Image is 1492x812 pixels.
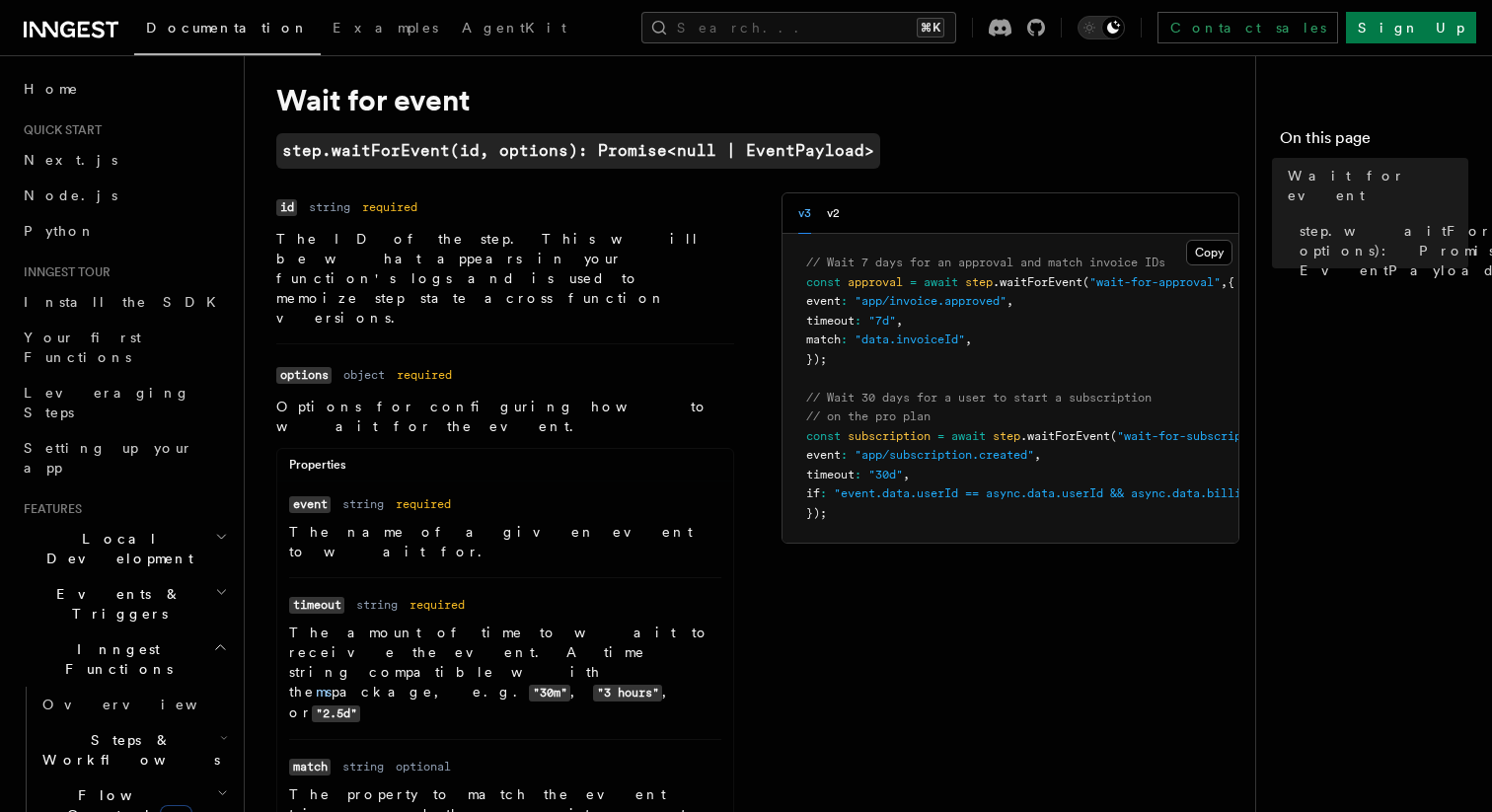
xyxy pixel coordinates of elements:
span: , [903,468,910,481]
a: Python [16,213,232,249]
span: // Wait 30 days for a user to start a subscription [806,391,1152,405]
span: approval [848,275,903,289]
span: // Wait 7 days for an approval and match invoice IDs [806,256,1165,269]
span: Examples [333,20,438,36]
dd: required [397,367,452,383]
code: id [276,199,297,216]
span: = [937,429,944,443]
button: Local Development [16,521,232,576]
span: await [924,275,958,289]
a: Overview [35,687,232,722]
span: Local Development [16,529,215,568]
a: Examples [321,6,450,53]
h4: On this page [1280,126,1468,158]
code: event [289,496,331,513]
dd: required [410,597,465,613]
code: options [276,367,332,384]
span: Inngest tour [16,264,111,280]
p: The name of a given event to wait for. [289,522,721,561]
button: Events & Triggers [16,576,232,631]
span: // on the pro plan [806,409,931,423]
a: Your first Functions [16,320,232,375]
span: Setting up your app [24,440,193,476]
span: "data.invoiceId" [855,332,965,346]
code: "2.5d" [312,705,360,722]
span: : [855,468,861,481]
span: , [1221,275,1228,289]
a: step.waitForEvent(id, options): Promise<null | EventPayload> [1292,213,1468,288]
a: Sign Up [1346,12,1476,43]
p: The ID of the step. This will be what appears in your function's logs and is used to memoize step... [276,229,734,328]
span: Your first Functions [24,330,141,365]
span: : [841,294,848,308]
span: { [1228,275,1234,289]
a: Contact sales [1157,12,1338,43]
code: timeout [289,597,344,614]
span: "app/subscription.created" [855,448,1034,462]
button: Inngest Functions [16,631,232,687]
span: ( [1082,275,1089,289]
dd: string [356,597,398,613]
span: , [896,314,903,328]
span: timeout [806,314,855,328]
span: Inngest Functions [16,639,213,679]
span: ( [1110,429,1117,443]
a: Home [16,71,232,107]
span: subscription [848,429,931,443]
code: step.waitForEvent(id, options): Promise<null | EventPayload> [276,133,880,169]
span: = [910,275,917,289]
dd: object [343,367,385,383]
span: const [806,275,841,289]
a: AgentKit [450,6,578,53]
span: "app/invoice.approved" [855,294,1007,308]
span: "wait-for-approval" [1089,275,1221,289]
p: Options for configuring how to wait for the event. [276,397,734,436]
span: , [965,332,972,346]
button: v3 [798,193,811,234]
span: Install the SDK [24,294,228,310]
span: : [841,332,848,346]
code: match [289,759,331,775]
button: Search...⌘K [641,12,956,43]
span: "7d" [868,314,896,328]
span: Home [24,79,79,99]
span: Next.js [24,152,117,168]
span: Features [16,501,82,517]
span: await [951,429,986,443]
a: Leveraging Steps [16,375,232,430]
dd: string [309,199,350,215]
span: }); [806,506,827,520]
dd: optional [396,759,451,775]
a: Wait for event [1280,158,1468,213]
span: : [841,448,848,462]
span: timeout [806,468,855,481]
span: Wait for event [1288,166,1468,205]
span: }); [806,352,827,366]
span: "wait-for-subscription" [1117,429,1276,443]
kbd: ⌘K [917,18,944,37]
span: AgentKit [462,20,566,36]
span: .waitForEvent [993,275,1082,289]
span: Documentation [146,20,309,36]
span: step [965,275,993,289]
a: Install the SDK [16,284,232,320]
span: , [1007,294,1013,308]
a: Setting up your app [16,430,232,485]
span: Events & Triggers [16,584,215,624]
dd: required [396,496,451,512]
span: event [806,294,841,308]
span: Node.js [24,187,117,203]
code: "30m" [529,685,570,701]
span: : [820,486,827,500]
span: event [806,448,841,462]
span: Python [24,223,96,239]
span: match [806,332,841,346]
span: "event.data.userId == async.data.userId && async.data.billing_plan == 'pro'" [834,486,1359,500]
span: : [855,314,861,328]
span: if [806,486,820,500]
button: v2 [827,193,840,234]
a: ms [316,684,332,700]
button: Toggle dark mode [1078,16,1125,39]
button: Copy [1186,240,1232,265]
span: Leveraging Steps [24,385,190,420]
